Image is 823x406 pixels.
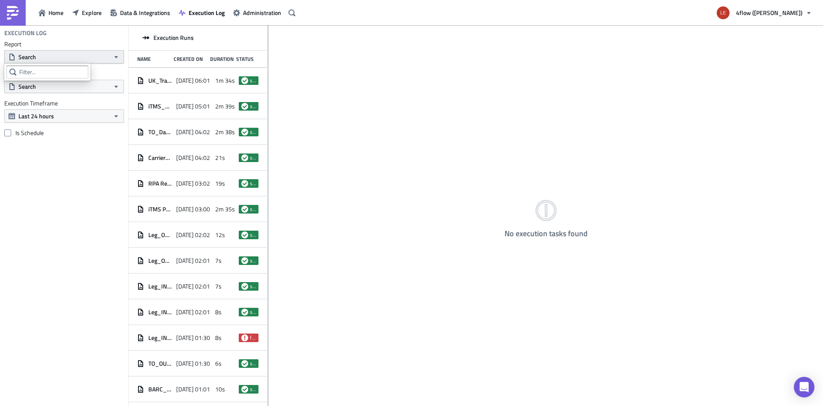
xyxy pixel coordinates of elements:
[148,308,172,316] span: Leg_IN_Daily_X1_Same_Day_07:00 [live]
[148,360,172,367] span: TO_OUT_Friday_I6_[live]
[716,6,730,20] img: Avatar
[794,377,814,397] div: Open Intercom Messenger
[18,82,36,91] span: Search
[712,3,817,22] button: 4flow ([PERSON_NAME])
[250,77,256,84] span: success
[250,283,256,290] span: success
[250,334,256,341] span: failed
[153,34,194,42] span: Execution Runs
[250,103,256,110] span: success
[215,102,235,110] span: 2m 39s
[250,206,256,213] span: success
[148,385,172,393] span: BARC_Leg_OUT_daily_X87_Same_Day_06:00 [live]
[243,8,281,17] span: Administration
[250,257,256,264] span: success
[4,129,124,137] label: Is Schedule
[4,50,124,63] button: Search
[148,77,172,84] span: UK_Transport_Accruals_Report_Control_Tower [Live]
[176,257,210,265] span: [DATE] 02:01
[176,283,210,290] span: [DATE] 02:01
[148,154,172,162] span: Carrier_POD_Upload_Plant [live]
[215,154,225,162] span: 21s
[241,206,248,213] span: success
[250,386,256,393] span: success
[148,102,172,110] span: iTMS_Carrier Penalty Reports [Live]
[48,8,63,17] span: Home
[68,6,106,19] button: Explore
[250,154,256,161] span: success
[250,232,256,238] span: success
[174,6,229,19] button: Execution Log
[176,231,210,239] span: [DATE] 02:02
[176,180,210,187] span: [DATE] 03:02
[241,334,248,341] span: failed
[34,6,68,19] button: Home
[18,111,54,120] span: Last 24 hours
[241,232,248,238] span: success
[176,334,210,342] span: [DATE] 01:30
[236,56,254,62] div: Status
[229,6,285,19] button: Administration
[736,8,802,17] span: 4flow ([PERSON_NAME])
[176,385,210,393] span: [DATE] 01:01
[176,154,210,162] span: [DATE] 04:02
[189,8,225,17] span: Execution Log
[176,360,210,367] span: [DATE] 01:30
[241,180,248,187] span: success
[241,129,248,135] span: success
[241,283,248,290] span: success
[215,283,222,290] span: 7s
[176,308,210,316] span: [DATE] 02:01
[241,257,248,264] span: success
[176,102,210,110] span: [DATE] 05:01
[148,205,172,213] span: iTMS Pending_Deleted_Obsolete_TOs [Live]
[4,99,124,107] label: Execution Timeframe
[505,229,588,238] h4: No execution tasks found
[106,6,174,19] button: Data & Integrations
[137,56,169,62] div: Name
[82,8,102,17] span: Explore
[215,180,225,187] span: 19s
[176,205,210,213] span: [DATE] 03:00
[250,129,256,135] span: success
[4,29,47,37] h4: Execution Log
[176,77,210,84] span: [DATE] 06:01
[241,77,248,84] span: success
[215,360,222,367] span: 6s
[215,385,225,393] span: 10s
[6,6,20,20] img: PushMetrics
[174,56,206,62] div: Created On
[215,308,222,316] span: 8s
[215,231,225,239] span: 12s
[120,8,170,17] span: Data & Integrations
[250,309,256,316] span: success
[18,52,36,61] span: Search
[176,128,210,136] span: [DATE] 04:02
[215,128,235,136] span: 2m 38s
[215,334,222,342] span: 8s
[241,103,248,110] span: success
[148,334,172,342] span: Leg_IN_Daily_Bad_Bentheim_Same_Day_06:30 [live]
[4,40,124,48] label: Report
[6,66,88,78] input: Filter...
[4,80,124,93] button: Search
[210,56,232,62] div: Duration
[148,180,172,187] span: RPA Report Collection Cancelled option 1st Leg 08:00 [Live]
[250,360,256,367] span: success
[148,128,172,136] span: TO_Data_Exceptions_iTMS_YTD [Live]
[215,77,235,84] span: 1m 34s
[241,309,248,316] span: success
[241,360,248,367] span: success
[241,154,248,161] span: success
[215,205,235,213] span: 2m 35s
[241,386,248,393] span: success
[4,109,124,123] button: Last 24 hours
[148,257,172,265] span: Leg_OUT_Daily_X2_7:00 [live]
[250,180,256,187] span: success
[215,257,222,265] span: 7s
